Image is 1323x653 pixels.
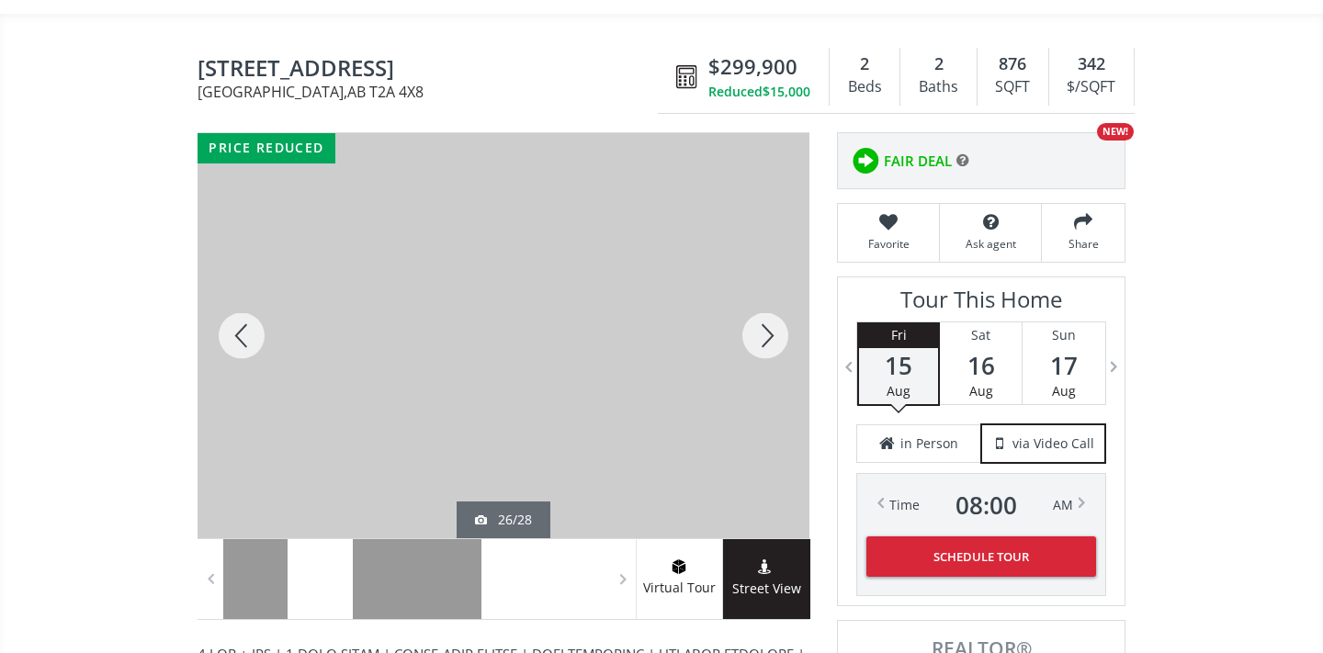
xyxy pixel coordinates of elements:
[198,133,335,163] div: price reduced
[1097,123,1134,141] div: NEW!
[636,539,723,619] a: virtual tour iconVirtual Tour
[198,133,809,538] div: 2715 12 Avenue SE #116 Calgary, AB T2A 4X8 - Photo 26 of 28
[889,492,1073,518] div: Time AM
[1023,353,1105,378] span: 17
[1058,52,1125,76] div: 342
[910,52,967,76] div: 2
[940,353,1022,378] span: 16
[949,236,1032,252] span: Ask agent
[847,142,884,179] img: rating icon
[859,353,938,378] span: 15
[198,84,667,99] span: [GEOGRAPHIC_DATA] , AB T2A 4X8
[1051,236,1115,252] span: Share
[475,511,532,529] div: 26/28
[708,52,797,81] span: $299,900
[636,578,722,599] span: Virtual Tour
[763,83,810,101] span: $15,000
[670,559,688,574] img: virtual tour icon
[900,434,958,453] span: in Person
[910,73,967,101] div: Baths
[708,83,810,101] div: Reduced
[723,579,810,600] span: Street View
[955,492,1017,518] span: 08 : 00
[1058,73,1125,101] div: $/SQFT
[839,52,890,76] div: 2
[198,56,667,84] span: 2715 12 Avenue SE #116
[847,236,930,252] span: Favorite
[1012,434,1094,453] span: via Video Call
[999,52,1026,76] span: 876
[856,287,1106,321] h3: Tour This Home
[1023,322,1105,348] div: Sun
[884,152,952,171] span: FAIR DEAL
[859,322,938,348] div: Fri
[887,382,910,400] span: Aug
[1052,382,1076,400] span: Aug
[969,382,993,400] span: Aug
[839,73,890,101] div: Beds
[940,322,1022,348] div: Sat
[866,536,1096,577] button: Schedule Tour
[987,73,1039,101] div: SQFT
